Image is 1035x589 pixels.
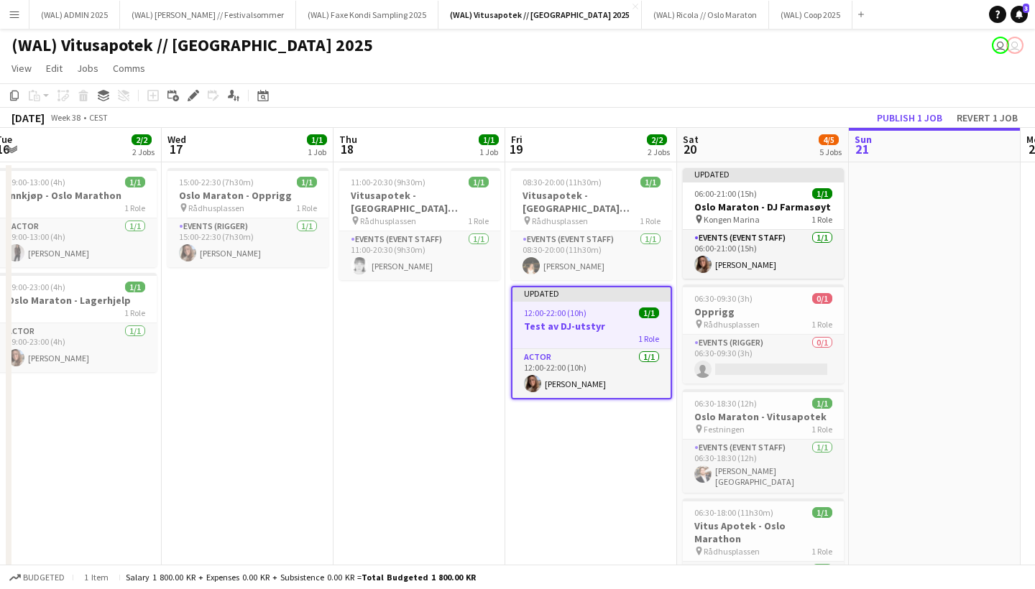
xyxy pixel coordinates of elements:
app-card-role: Events (Event Staff)1/106:30-18:30 (12h)[PERSON_NAME][GEOGRAPHIC_DATA] [683,440,844,493]
button: (WAL) ADMIN 2025 [29,1,120,29]
div: 2 Jobs [132,147,155,157]
div: 06:30-18:30 (12h)1/1Oslo Maraton - Vitusapotek Festningen1 RoleEvents (Event Staff)1/106:30-18:30... [683,389,844,493]
div: Salary 1 800.00 KR + Expenses 0.00 KR + Subsistence 0.00 KR = [126,572,476,583]
a: Comms [107,59,151,78]
span: 2/2 [647,134,667,145]
span: 19:00-23:00 (4h) [7,282,65,292]
span: 09:00-13:00 (4h) [7,177,65,187]
span: 1/1 [812,507,832,518]
app-job-card: Updated12:00-22:00 (10h)1/1Test av DJ-utstyr1 RoleActor1/112:00-22:00 (10h)[PERSON_NAME] [511,286,672,399]
button: (WAL) Coop 2025 [769,1,852,29]
span: 1 Role [296,203,317,213]
span: 1 Role [811,546,832,557]
span: 15:00-22:30 (7h30m) [179,177,254,187]
span: 1/1 [307,134,327,145]
span: 1 Role [640,215,661,226]
app-card-role: Events (Event Staff)1/108:30-20:00 (11h30m)[PERSON_NAME] [511,231,672,280]
div: 11:00-20:30 (9h30m)1/1Vitusapotek - [GEOGRAPHIC_DATA] [GEOGRAPHIC_DATA] Rådhusplassen1 RoleEvents... [339,168,500,280]
h3: Vitus Apotek - Oslo Marathon [683,519,844,545]
span: View [11,62,32,75]
span: 4/5 [819,134,839,145]
a: 3 [1011,6,1028,23]
button: (WAL) Ricola // Oslo Maraton [642,1,769,29]
span: 08:30-20:00 (11h30m) [523,177,602,187]
span: 1 Role [811,319,832,330]
span: 19 [509,141,523,157]
span: 17 [165,141,186,157]
span: 1/1 [469,177,489,187]
a: Edit [40,59,68,78]
h3: Oslo Maraton - Vitusapotek [683,410,844,423]
span: 12:00-22:00 (10h) [524,307,586,318]
span: 1 Role [638,333,659,344]
h3: Oslo Maraton - DJ Farmasøyt [683,200,844,213]
button: Publish 1 job [871,108,948,127]
h3: Vitusapotek - [GEOGRAPHIC_DATA] [GEOGRAPHIC_DATA] [511,189,672,215]
span: 1 Role [811,214,832,225]
span: 06:30-09:30 (3h) [694,293,753,304]
span: 1/1 [812,188,832,199]
span: Edit [46,62,63,75]
span: 2/2 [132,134,152,145]
h3: Oslo Maraton - Opprigg [167,189,328,202]
span: 1/1 [639,307,659,318]
h3: Opprigg [683,305,844,318]
button: (WAL) Faxe Kondi Sampling 2025 [296,1,438,29]
app-job-card: 15:00-22:30 (7h30m)1/1Oslo Maraton - Opprigg Rådhusplassen1 RoleEvents (Rigger)1/115:00-22:30 (7h... [167,168,328,267]
span: Rådhusplassen [532,215,588,226]
span: 3 [1023,4,1029,13]
div: 2 Jobs [648,147,670,157]
span: Week 38 [47,112,83,123]
span: 1/1 [125,177,145,187]
span: Jobs [77,62,98,75]
span: Rådhusplassen [188,203,244,213]
span: Sat [683,133,699,146]
span: 1 Role [124,307,145,318]
span: 1/1 [812,398,832,409]
button: (WAL) [PERSON_NAME] // Festivalsommer [120,1,296,29]
app-user-avatar: Julius Nin-Ubon [992,37,1009,54]
div: 1 Job [308,147,326,157]
span: Rådhusplassen [704,319,760,330]
span: 18 [337,141,357,157]
span: Total Budgeted 1 800.00 KR [362,572,476,583]
h1: (WAL) Vitusapotek // [GEOGRAPHIC_DATA] 2025 [11,34,373,56]
div: Updated [512,287,671,299]
app-card-role: Events (Rigger)1/115:00-22:30 (7h30m)[PERSON_NAME] [167,218,328,267]
button: Revert 1 job [951,108,1023,127]
span: Thu [339,133,357,146]
div: 1 Job [479,147,498,157]
app-job-card: 08:30-20:00 (11h30m)1/1Vitusapotek - [GEOGRAPHIC_DATA] [GEOGRAPHIC_DATA] Rådhusplassen1 RoleEvent... [511,168,672,280]
span: 1/1 [640,177,661,187]
app-card-role: Actor1/112:00-22:00 (10h)[PERSON_NAME] [512,349,671,398]
span: Festningen [704,424,745,435]
div: CEST [89,112,108,123]
span: Budgeted [23,572,65,583]
span: 1 Role [124,203,145,213]
span: 06:30-18:30 (12h) [694,398,757,409]
span: 21 [852,141,872,157]
app-card-role: Events (Event Staff)1/106:00-21:00 (15h)[PERSON_NAME] [683,230,844,279]
app-card-role: Events (Event Staff)1/111:00-20:30 (9h30m)[PERSON_NAME] [339,231,500,280]
h3: Vitusapotek - [GEOGRAPHIC_DATA] [GEOGRAPHIC_DATA] [339,189,500,215]
h3: Test av DJ-utstyr [512,320,671,333]
app-job-card: Updated06:00-21:00 (15h)1/1Oslo Maraton - DJ Farmasøyt Kongen Marina1 RoleEvents (Event Staff)1/1... [683,168,844,279]
app-job-card: 06:30-09:30 (3h)0/1Opprigg Rådhusplassen1 RoleEvents (Rigger)0/106:30-09:30 (3h) [683,284,844,384]
span: Wed [167,133,186,146]
span: Comms [113,62,145,75]
span: 1 Role [811,424,832,435]
span: 20 [681,141,699,157]
div: [DATE] [11,111,45,125]
a: View [6,59,37,78]
a: Jobs [71,59,104,78]
span: 11:00-20:30 (9h30m) [351,177,425,187]
span: 1/1 [479,134,499,145]
span: 1 Role [468,215,489,226]
span: 1 item [79,572,114,583]
span: 06:30-18:00 (11h30m) [694,507,773,518]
